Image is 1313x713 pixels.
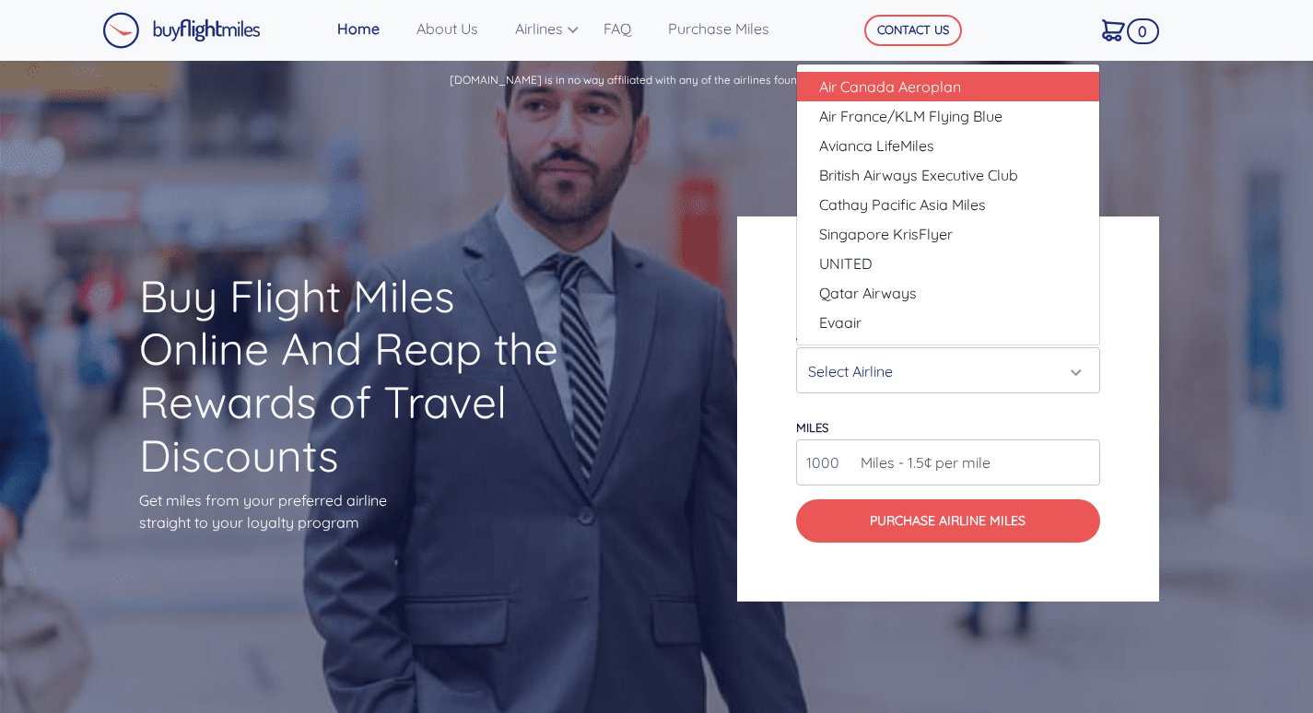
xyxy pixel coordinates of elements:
[102,12,261,49] img: Buy Flight Miles Logo
[819,105,1002,127] span: Air France/KLM Flying Blue
[1095,10,1151,49] a: 0
[808,354,1077,389] div: Select Airline
[819,76,961,98] span: Air Canada Aeroplan
[819,223,953,245] span: Singapore KrisFlyer
[330,10,409,47] a: Home
[819,311,862,333] span: Evaair
[819,252,873,275] span: UNITED
[596,10,661,47] a: FAQ
[796,499,1100,543] button: Purchase Airline Miles
[139,270,576,482] h1: Buy Flight Miles Online And Reap the Rewards of Travel Discounts
[819,134,934,157] span: Avianca LifeMiles
[1127,18,1160,44] span: 0
[819,282,917,304] span: Qatar Airways
[864,15,962,46] button: CONTACT US
[796,420,828,435] label: miles
[819,164,1018,186] span: British Airways Executive Club
[102,7,261,53] a: Buy Flight Miles Logo
[661,10,799,47] a: Purchase Miles
[409,10,508,47] a: About Us
[1102,19,1125,41] img: Cart
[796,347,1100,393] button: Select Airline
[851,451,991,473] span: Miles - 1.5¢ per mile
[819,193,986,216] span: Cathay Pacific Asia Miles
[139,489,576,533] p: Get miles from your preferred airline straight to your loyalty program
[508,10,596,47] a: Airlines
